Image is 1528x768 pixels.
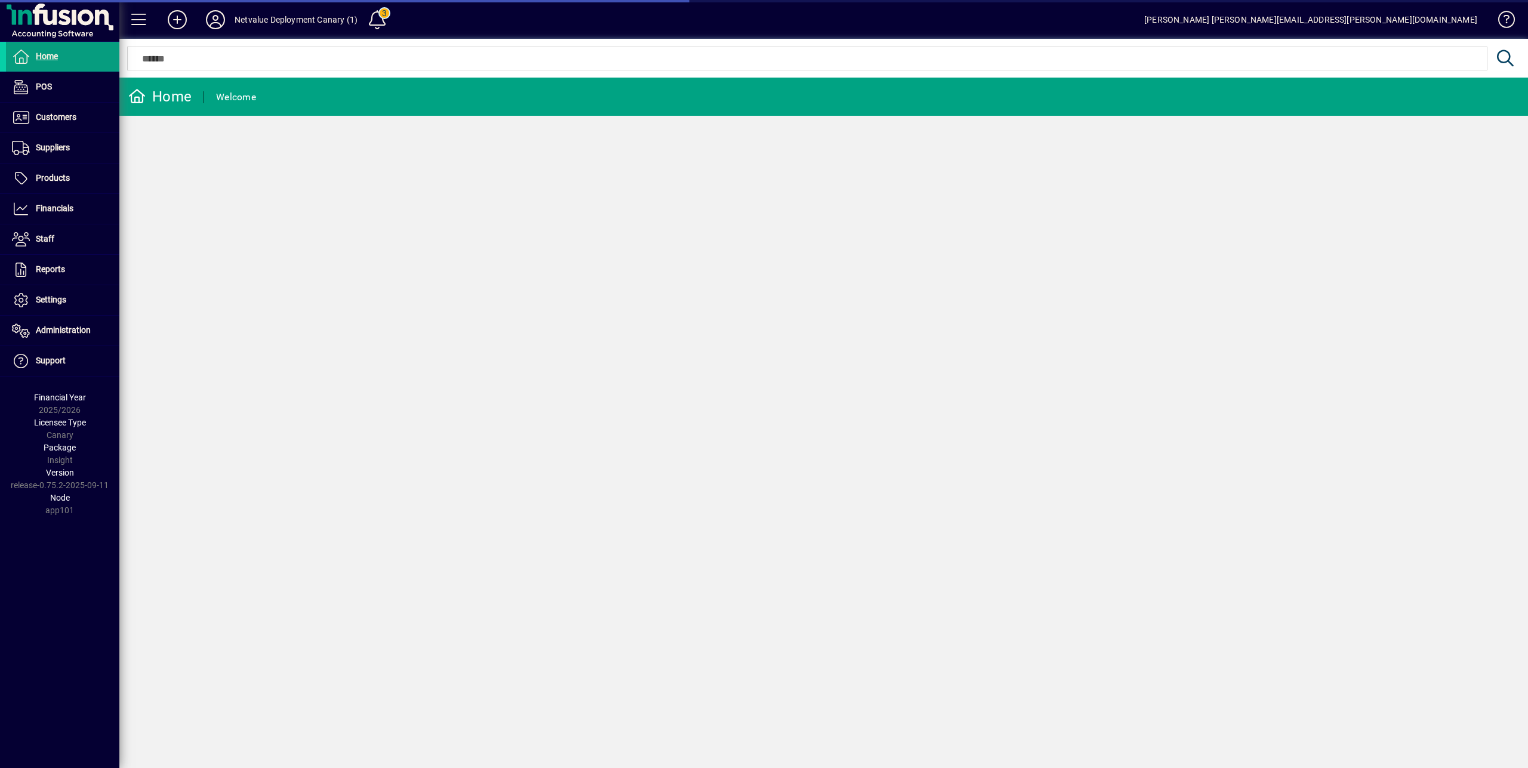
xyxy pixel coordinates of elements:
[36,264,65,274] span: Reports
[6,224,119,254] a: Staff
[6,194,119,224] a: Financials
[36,143,70,152] span: Suppliers
[6,133,119,163] a: Suppliers
[36,203,73,213] span: Financials
[36,112,76,122] span: Customers
[158,9,196,30] button: Add
[128,87,192,106] div: Home
[1489,2,1513,41] a: Knowledge Base
[6,285,119,315] a: Settings
[36,356,66,365] span: Support
[1144,10,1477,29] div: [PERSON_NAME] [PERSON_NAME][EMAIL_ADDRESS][PERSON_NAME][DOMAIN_NAME]
[36,82,52,91] span: POS
[216,88,256,107] div: Welcome
[6,103,119,132] a: Customers
[46,468,74,477] span: Version
[44,443,76,452] span: Package
[36,295,66,304] span: Settings
[34,418,86,427] span: Licensee Type
[235,10,358,29] div: Netvalue Deployment Canary (1)
[6,72,119,102] a: POS
[36,234,54,243] span: Staff
[36,173,70,183] span: Products
[6,255,119,285] a: Reports
[36,325,91,335] span: Administration
[6,346,119,376] a: Support
[6,164,119,193] a: Products
[50,493,70,502] span: Node
[34,393,86,402] span: Financial Year
[6,316,119,346] a: Administration
[196,9,235,30] button: Profile
[36,51,58,61] span: Home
